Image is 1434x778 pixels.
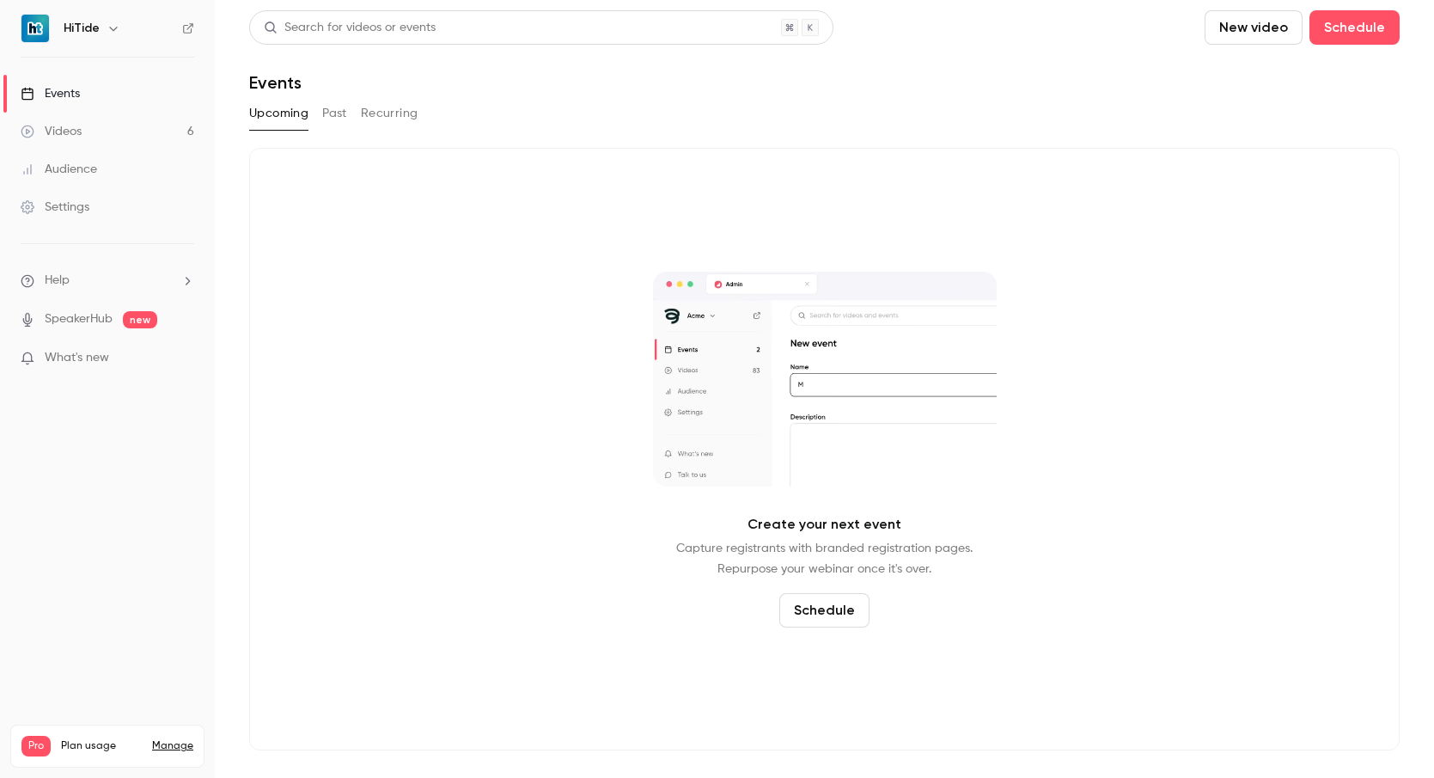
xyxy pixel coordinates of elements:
[21,161,97,178] div: Audience
[779,593,870,628] button: Schedule
[21,199,89,216] div: Settings
[174,351,194,366] iframe: Noticeable Trigger
[249,72,302,93] h1: Events
[676,538,973,579] p: Capture registrants with branded registration pages. Repurpose your webinar once it's over.
[1205,10,1303,45] button: New video
[152,739,193,753] a: Manage
[1309,10,1400,45] button: Schedule
[361,100,418,127] button: Recurring
[249,100,308,127] button: Upcoming
[21,123,82,140] div: Videos
[322,100,347,127] button: Past
[748,514,901,535] p: Create your next event
[45,349,109,367] span: What's new
[21,736,51,757] span: Pro
[61,739,142,753] span: Plan usage
[21,15,49,42] img: HiTide
[264,19,436,37] div: Search for videos or events
[64,20,100,37] h6: HiTide
[21,272,194,290] li: help-dropdown-opener
[45,272,70,290] span: Help
[45,310,113,328] a: SpeakerHub
[21,85,80,102] div: Events
[123,311,157,328] span: new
